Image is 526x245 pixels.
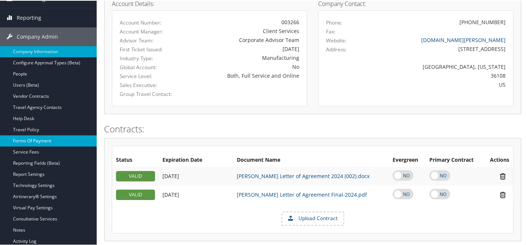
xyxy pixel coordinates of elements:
[237,172,370,179] a: [PERSON_NAME] Letter of Agreement 2024 (002).docx
[183,26,299,34] div: Client Services
[326,45,346,52] label: Address:
[183,53,299,61] div: Manufacturing
[120,27,172,35] label: Account Manager:
[326,27,336,35] label: Fax:
[233,153,389,166] th: Document Name
[374,62,506,70] div: [GEOGRAPHIC_DATA], [US_STATE]
[104,122,521,135] h2: Contracts:
[426,153,483,166] th: Primary Contract
[326,18,342,26] label: Phone:
[282,212,343,224] label: Upload Contract
[237,190,367,197] a: [PERSON_NAME] Letter of Agreement Final-2024.pdf
[116,170,155,181] div: VALID
[162,190,179,197] span: [DATE]
[483,153,513,166] th: Actions
[120,36,172,43] label: Advisor Team:
[374,71,506,79] div: 36108
[183,71,299,79] div: Both, Full Service and Online
[17,27,58,45] span: Company Admin
[120,81,172,88] label: Sales Executive:
[496,172,509,180] i: Remove Contract
[326,36,346,43] label: Website:
[162,172,179,179] span: [DATE]
[374,44,506,52] div: [STREET_ADDRESS]
[120,18,172,26] label: Account Number:
[112,153,159,166] th: Status
[162,172,229,179] div: Add/Edit Date
[162,191,229,197] div: Add/Edit Date
[116,189,155,199] div: VALID
[496,190,509,198] i: Remove Contract
[183,17,299,25] div: 003266
[374,80,506,88] div: US
[159,153,233,166] th: Expiration Date
[183,35,299,43] div: Corporate Advisor Team
[459,17,506,25] div: [PHONE_NUMBER]
[389,153,426,166] th: Evergreen
[120,72,172,79] label: Service Level:
[120,63,172,70] label: Global Account:
[120,90,172,97] label: Group Travel Contact:
[183,44,299,52] div: [DATE]
[421,36,506,43] a: [DOMAIN_NAME][PERSON_NAME]
[120,54,172,61] label: Industry Type:
[120,45,172,52] label: First Ticket Issued:
[17,8,41,26] span: Reporting
[183,62,299,70] div: No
